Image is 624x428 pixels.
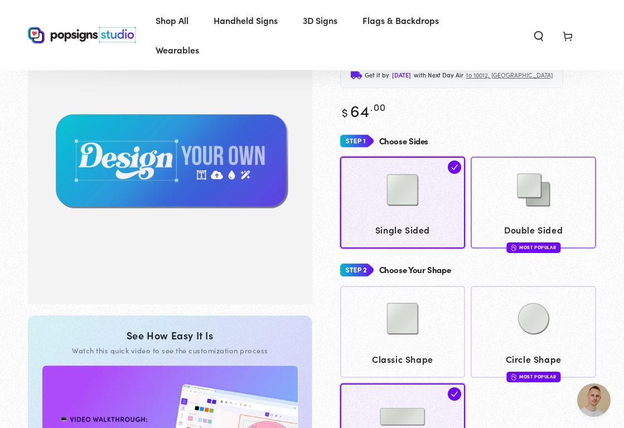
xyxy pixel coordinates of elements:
a: Shop All [147,6,197,35]
div: See How Easy It Is [42,329,298,342]
span: [DATE] [392,70,411,81]
summary: Search our site [524,23,553,47]
a: Circle Shape Circle Shape Most Popular [471,286,596,378]
a: Double Sided Double Sided Most Popular [471,157,596,249]
a: Flags & Backdrops [354,6,447,35]
span: Shop All [156,12,188,28]
div: Most Popular [506,372,560,382]
span: Get it by [365,70,389,81]
span: Circle Shape [476,351,591,367]
div: Open chat [577,383,611,417]
h4: Choose Your Shape [379,265,451,275]
sup: .00 [370,100,386,114]
span: $ [342,104,349,120]
span: Handheld Signs [214,12,278,28]
a: Handheld Signs [205,6,286,35]
img: Circle Shape [506,291,562,347]
a: Single Sided Single Sided [340,157,466,249]
img: check.svg [448,160,461,174]
div: Most Popular [506,242,560,253]
img: Custom Popsigns [28,17,312,304]
img: check.svg [448,387,461,401]
img: Double Sided [506,162,562,218]
h4: Choose Sides [379,137,429,146]
span: Flags & Backdrops [362,12,439,28]
img: Step 2 [340,260,374,280]
img: Step 1 [340,131,374,152]
div: Watch this quick video to see the customization process [42,346,298,356]
span: 3D Signs [303,12,337,28]
a: Wearables [147,35,207,65]
bdi: 64 [340,99,386,121]
span: Double Sided [476,222,591,238]
span: Wearables [156,42,199,58]
a: 3D Signs [294,6,346,35]
span: Single Sided [345,222,460,238]
img: Popsigns Studio [28,27,136,43]
media-gallery: Gallery Viewer [28,17,312,304]
img: Single Sided [375,162,430,218]
span: to 10012, [GEOGRAPHIC_DATA] [466,70,553,81]
img: Classic Shape [375,291,430,347]
img: fire.svg [511,373,516,381]
span: with Next Day Air [414,70,463,81]
img: fire.svg [511,244,516,251]
span: Classic Shape [345,351,460,367]
a: Classic Shape Classic Shape [340,286,466,378]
